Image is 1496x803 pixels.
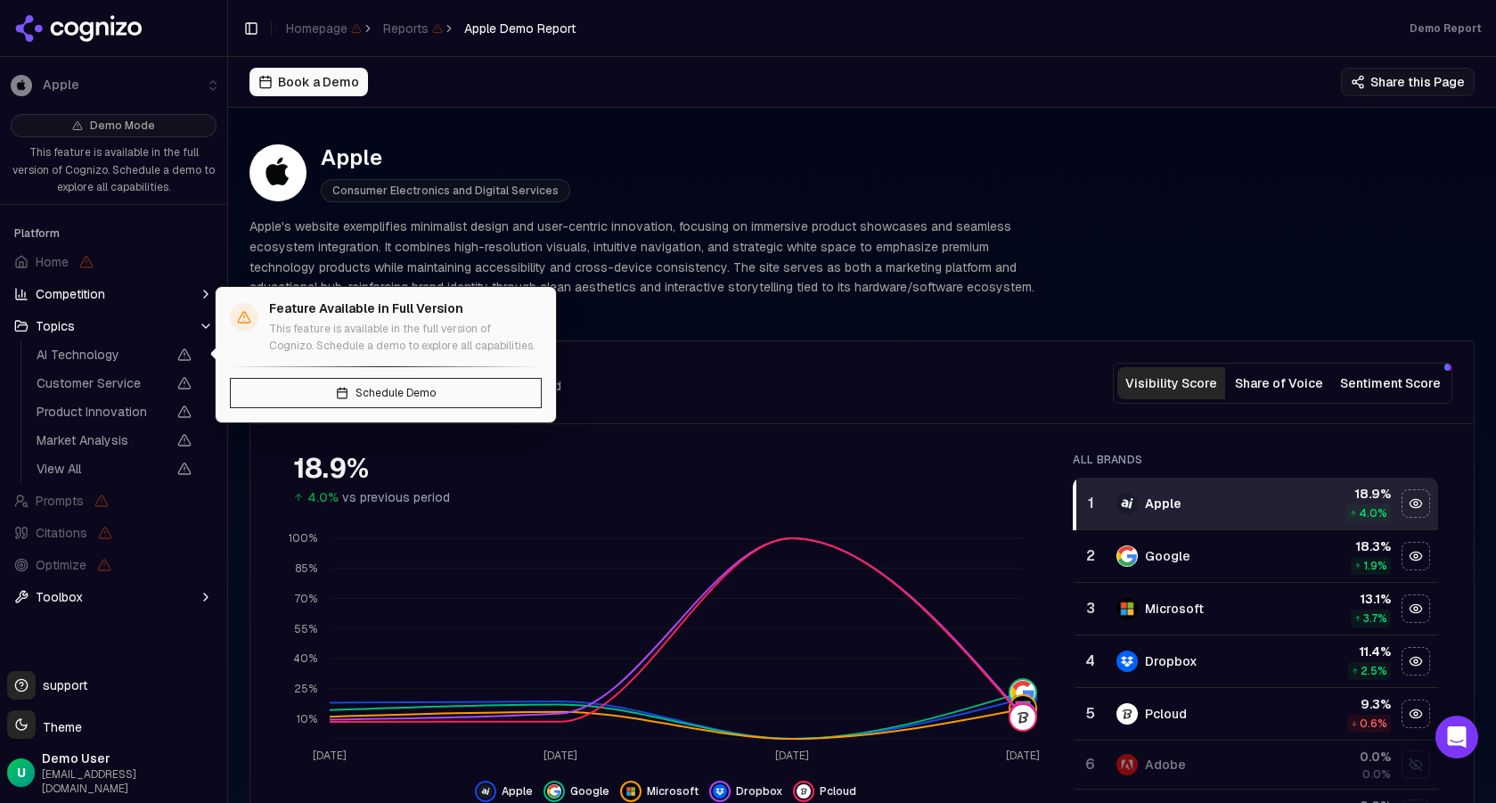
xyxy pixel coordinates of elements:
span: Schedule Demo [356,386,436,400]
span: Topics [36,317,75,335]
span: Apple Demo Report [464,20,576,37]
button: Hide microsoft data [620,781,699,802]
span: AI Technology [37,346,167,364]
button: Toolbox [7,583,220,611]
span: Product Innovation [37,403,167,421]
nav: breadcrumb [286,20,576,37]
tr: 5pcloudPcloud9.3%0.6%Hide pcloud data [1075,688,1438,741]
button: Show adobe data [1402,750,1430,779]
div: 9.3 % [1297,695,1390,713]
img: google [547,784,561,799]
img: pcloud [797,784,811,799]
div: Apple [1145,495,1181,512]
button: Schedule Demo [230,378,542,408]
span: Google [570,784,609,799]
span: 2.5 % [1361,664,1387,678]
img: google [1010,680,1035,705]
span: Apple [502,784,533,799]
p: This feature is available in the full version of Cognizo. Schedule a demo to explore all capabili... [269,321,542,356]
button: Topics [7,312,220,340]
div: 2 [1082,545,1099,567]
div: 0.0 % [1297,748,1390,766]
tspan: [DATE] [1006,749,1040,763]
span: 3.7 % [1363,611,1387,626]
tspan: [DATE] [313,749,347,763]
div: 18.9 % [1297,485,1390,503]
button: Visibility Score [1117,367,1225,399]
p: This feature is available in the full version of Cognizo. Schedule a demo to explore all capabili... [11,144,217,197]
tspan: 70% [294,592,317,606]
div: Platform [7,219,220,248]
img: apple [478,784,493,799]
div: 6 [1082,754,1099,775]
img: pcloud [1010,705,1035,730]
button: Hide google data [544,781,609,802]
div: 18.3 % [1297,537,1390,555]
span: View All [37,460,167,478]
tr: 3microsoftMicrosoft13.1%3.7%Hide microsoft data [1075,583,1438,635]
img: adobe [1116,754,1138,775]
tr: 6adobeAdobe0.0%0.0%Show adobe data [1075,741,1438,790]
div: Apple [321,143,570,172]
div: Demo Report [1410,21,1482,36]
tspan: 10% [297,712,317,726]
div: Open Intercom Messenger [1435,716,1478,758]
img: google [1116,545,1138,567]
button: Hide microsoft data [1402,594,1430,623]
div: 5 [1082,703,1099,725]
span: 4.0% [307,488,339,506]
span: 4.0 % [1359,506,1387,520]
img: Apple [249,144,307,201]
button: Hide apple data [1402,489,1430,518]
span: Competition [36,285,105,303]
h4: Feature Available in Full Version [269,301,542,317]
img: microsoft [1010,696,1035,721]
span: Pcloud [820,784,856,799]
div: All Brands [1073,453,1438,467]
span: Demo User [42,750,220,767]
tspan: 25% [294,682,317,696]
button: Competition [7,280,220,308]
tspan: 100% [289,531,317,545]
span: Dropbox [736,784,782,799]
span: support [36,676,87,694]
img: microsoft [1116,598,1138,619]
button: Share of Voice [1225,367,1333,399]
span: Home [36,253,69,271]
div: 4 [1082,651,1099,672]
button: Hide dropbox data [1402,647,1430,676]
span: Demo Mode [90,119,155,133]
button: Hide apple data [475,781,533,802]
div: 18.9% [293,453,1037,485]
div: Google [1145,547,1190,565]
img: dropbox [1116,651,1138,672]
span: Consumer Electronics and Digital Services [321,179,570,202]
span: Microsoft [647,784,699,799]
button: Book a Demo [249,68,368,96]
button: Share this Page [1341,68,1475,96]
tspan: 55% [294,622,317,636]
span: 1.9 % [1363,559,1387,573]
span: Prompts [36,492,84,510]
button: Hide pcloud data [793,781,856,802]
div: 11.4 % [1297,643,1390,660]
p: Apple's website exemplifies minimalist design and user-centric innovation, focusing on immersive ... [249,217,1048,298]
div: 13.1 % [1297,590,1390,608]
div: 3 [1082,598,1099,619]
span: 0.6 % [1360,717,1387,731]
img: pcloud [1116,703,1138,725]
button: Hide google data [1402,542,1430,570]
span: Theme [36,719,82,735]
span: Optimize [36,556,86,574]
img: apple [1116,493,1138,514]
div: 1 [1083,493,1099,514]
span: vs previous period [342,488,450,506]
span: U [17,764,26,782]
tspan: 85% [295,561,317,576]
span: [EMAIL_ADDRESS][DOMAIN_NAME] [42,767,220,796]
span: Customer Service [37,374,167,392]
tr: 2googleGoogle18.3%1.9%Hide google data [1075,530,1438,583]
div: Adobe [1145,756,1186,774]
span: Citations [36,524,87,542]
button: Hide pcloud data [1402,700,1430,728]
